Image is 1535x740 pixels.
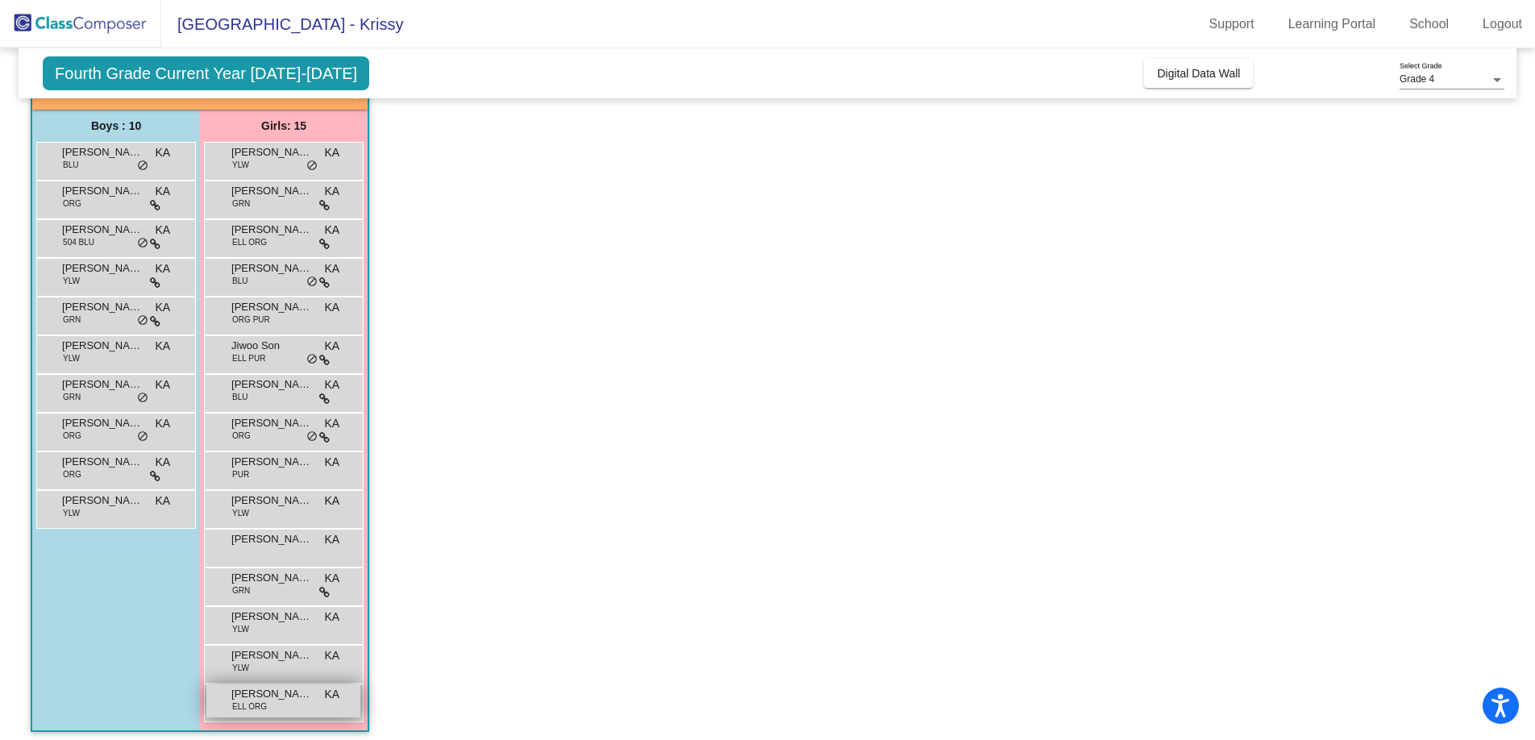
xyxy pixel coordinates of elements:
span: [PERSON_NAME] [62,260,143,276]
span: YLW [232,159,249,171]
span: BLU [232,275,248,287]
span: do_not_disturb_alt [306,160,318,173]
span: KA [155,338,170,355]
span: KA [155,493,170,509]
span: KA [324,144,339,161]
span: YLW [63,352,80,364]
span: KA [155,415,170,432]
span: BLU [63,159,78,171]
span: [GEOGRAPHIC_DATA] - Krissy [161,11,403,37]
span: [PERSON_NAME] [231,376,312,393]
span: YLW [63,275,80,287]
span: YLW [63,507,80,519]
span: KA [324,493,339,509]
span: ELL ORG [232,701,267,713]
span: KA [324,570,339,587]
span: [PERSON_NAME] [62,299,143,315]
span: KA [324,299,339,316]
span: KA [324,609,339,626]
a: School [1396,11,1462,37]
span: KA [155,454,170,471]
span: [PERSON_NAME] [231,299,312,315]
span: [PERSON_NAME] [231,531,312,547]
span: KA [324,454,339,471]
span: do_not_disturb_alt [306,353,318,366]
span: GRN [63,314,81,326]
span: GRN [63,391,81,403]
span: KA [155,222,170,239]
span: ELL ORG [232,236,267,248]
span: GRN [232,584,250,597]
span: ORG [63,468,81,480]
span: [PERSON_NAME] [231,609,312,625]
a: Learning Portal [1275,11,1389,37]
span: YLW [232,662,249,674]
span: KA [155,299,170,316]
span: [PERSON_NAME] [231,647,312,663]
span: [PERSON_NAME] [62,183,143,199]
span: do_not_disturb_alt [137,392,148,405]
span: [PERSON_NAME] [231,260,312,276]
a: Logout [1470,11,1535,37]
span: do_not_disturb_alt [137,314,148,327]
span: [PERSON_NAME] [231,222,312,238]
span: [PERSON_NAME] [231,415,312,431]
span: [PERSON_NAME] [62,454,143,470]
span: ORG [232,430,251,442]
span: ORG [63,430,81,442]
span: PUR [232,468,249,480]
span: Digital Data Wall [1157,67,1240,80]
span: do_not_disturb_alt [306,276,318,289]
span: KA [324,222,339,239]
span: [PERSON_NAME] [62,222,143,238]
span: [PERSON_NAME] [231,144,312,160]
span: Jiwoo Son [231,338,312,354]
span: ELL PUR [232,352,265,364]
span: GRN [232,197,250,210]
span: Fourth Grade Current Year [DATE]-[DATE] [43,56,369,90]
span: KA [155,376,170,393]
span: BLU [232,391,248,403]
span: KA [155,260,170,277]
span: do_not_disturb_alt [137,237,148,250]
span: [PERSON_NAME] [231,686,312,702]
button: Digital Data Wall [1144,59,1253,88]
span: KA [324,647,339,664]
span: [PERSON_NAME] Nuru [231,570,312,586]
span: KA [324,531,339,548]
span: [PERSON_NAME] [231,493,312,509]
span: ORG PUR [232,314,270,326]
span: KA [324,338,339,355]
span: KA [324,183,339,200]
span: do_not_disturb_alt [137,430,148,443]
span: [PERSON_NAME] [231,183,312,199]
span: KA [324,376,339,393]
span: [PERSON_NAME] [62,144,143,160]
div: Girls: 15 [200,110,368,142]
span: YLW [232,623,249,635]
span: YLW [232,507,249,519]
span: KA [324,260,339,277]
span: Grade 4 [1400,73,1434,85]
span: KA [155,144,170,161]
span: [PERSON_NAME] [62,338,143,354]
span: do_not_disturb_alt [306,430,318,443]
span: do_not_disturb_alt [137,160,148,173]
span: KA [155,183,170,200]
span: ORG [63,197,81,210]
span: [PERSON_NAME] [62,493,143,509]
div: Boys : 10 [32,110,200,142]
span: 504 BLU [63,236,94,248]
span: [PERSON_NAME] [231,454,312,470]
span: KA [324,415,339,432]
span: [PERSON_NAME] [62,415,143,431]
a: Support [1196,11,1267,37]
span: [PERSON_NAME] [62,376,143,393]
span: KA [324,686,339,703]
